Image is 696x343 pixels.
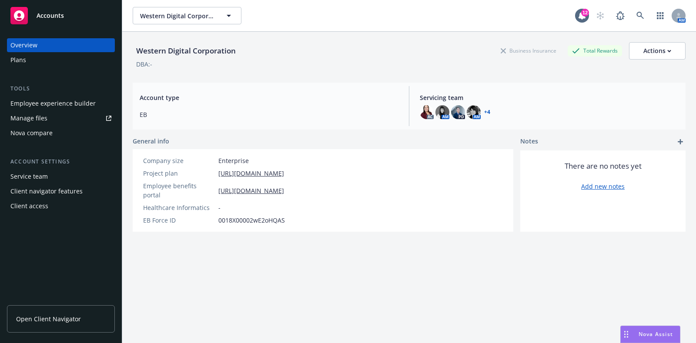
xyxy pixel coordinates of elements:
a: Manage files [7,111,115,125]
div: Overview [10,38,37,52]
span: 0018X00002wE2oHQAS [218,216,285,225]
a: Add new notes [581,182,625,191]
a: Switch app [652,7,669,24]
span: Enterprise [218,156,249,165]
div: Nova compare [10,126,53,140]
span: General info [133,137,169,146]
span: Servicing team [420,93,679,102]
a: Plans [7,53,115,67]
a: Nova compare [7,126,115,140]
span: Notes [520,137,538,147]
a: Client access [7,199,115,213]
div: Manage files [10,111,47,125]
div: Client navigator features [10,184,83,198]
div: Actions [643,43,671,59]
a: Report a Bug [612,7,629,24]
div: Employee experience builder [10,97,96,110]
div: Western Digital Corporation [133,45,239,57]
div: Healthcare Informatics [143,203,215,212]
div: Company size [143,156,215,165]
a: Accounts [7,3,115,28]
span: EB [140,110,398,119]
button: Actions [629,42,686,60]
button: Nova Assist [620,326,680,343]
img: photo [435,105,449,119]
div: Service team [10,170,48,183]
span: Open Client Navigator [16,314,81,323]
img: photo [451,105,465,119]
span: Accounts [37,12,64,19]
div: Total Rewards [568,45,622,56]
button: Western Digital Corporation [133,7,241,24]
span: Western Digital Corporation [140,11,215,20]
div: Business Insurance [496,45,561,56]
div: Client access [10,199,48,213]
a: Client navigator features [7,184,115,198]
img: photo [420,105,434,119]
span: Account type [140,93,398,102]
a: Overview [7,38,115,52]
div: Drag to move [621,326,632,343]
a: Search [632,7,649,24]
div: Employee benefits portal [143,181,215,200]
span: There are no notes yet [565,161,642,171]
a: Start snowing [592,7,609,24]
a: Employee experience builder [7,97,115,110]
div: 12 [581,9,589,17]
span: - [218,203,221,212]
a: +4 [484,110,490,115]
div: DBA: - [136,60,152,69]
span: Nova Assist [639,330,673,338]
a: add [675,137,686,147]
div: Tools [7,84,115,93]
div: EB Force ID [143,216,215,225]
img: photo [467,105,481,119]
div: Account settings [7,157,115,166]
div: Project plan [143,169,215,178]
div: Plans [10,53,26,67]
a: Service team [7,170,115,183]
a: [URL][DOMAIN_NAME] [218,186,284,195]
a: [URL][DOMAIN_NAME] [218,169,284,178]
